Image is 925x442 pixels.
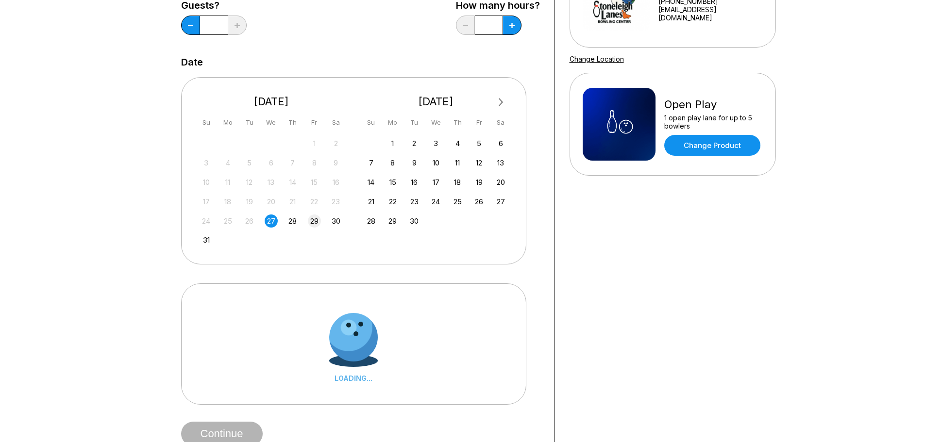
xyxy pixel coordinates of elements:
[265,156,278,169] div: Not available Wednesday, August 6th, 2025
[329,374,378,382] div: LOADING...
[494,156,507,169] div: Choose Saturday, September 13th, 2025
[494,195,507,208] div: Choose Saturday, September 27th, 2025
[199,136,344,247] div: month 2025-08
[221,195,235,208] div: Not available Monday, August 18th, 2025
[329,137,342,150] div: Not available Saturday, August 2nd, 2025
[664,114,763,130] div: 1 open play lane for up to 5 bowlers
[429,137,442,150] div: Choose Wednesday, September 3rd, 2025
[221,156,235,169] div: Not available Monday, August 4th, 2025
[494,137,507,150] div: Choose Saturday, September 6th, 2025
[494,176,507,189] div: Choose Saturday, September 20th, 2025
[329,116,342,129] div: Sa
[429,176,442,189] div: Choose Wednesday, September 17th, 2025
[286,156,299,169] div: Not available Thursday, August 7th, 2025
[243,156,256,169] div: Not available Tuesday, August 5th, 2025
[308,116,321,129] div: Fr
[408,116,421,129] div: Tu
[365,156,378,169] div: Choose Sunday, September 7th, 2025
[308,214,321,228] div: Choose Friday, August 29th, 2025
[200,116,213,129] div: Su
[451,116,464,129] div: Th
[570,55,624,63] a: Change Location
[181,57,203,67] label: Date
[408,214,421,228] div: Choose Tuesday, September 30th, 2025
[429,195,442,208] div: Choose Wednesday, September 24th, 2025
[408,176,421,189] div: Choose Tuesday, September 16th, 2025
[472,195,486,208] div: Choose Friday, September 26th, 2025
[472,176,486,189] div: Choose Friday, September 19th, 2025
[196,95,347,108] div: [DATE]
[361,95,511,108] div: [DATE]
[429,156,442,169] div: Choose Wednesday, September 10th, 2025
[451,176,464,189] div: Choose Thursday, September 18th, 2025
[200,156,213,169] div: Not available Sunday, August 3rd, 2025
[265,116,278,129] div: We
[329,195,342,208] div: Not available Saturday, August 23rd, 2025
[243,195,256,208] div: Not available Tuesday, August 19th, 2025
[286,116,299,129] div: Th
[329,176,342,189] div: Not available Saturday, August 16th, 2025
[386,195,399,208] div: Choose Monday, September 22nd, 2025
[386,116,399,129] div: Mo
[365,176,378,189] div: Choose Sunday, September 14th, 2025
[265,195,278,208] div: Not available Wednesday, August 20th, 2025
[265,176,278,189] div: Not available Wednesday, August 13th, 2025
[308,137,321,150] div: Not available Friday, August 1st, 2025
[221,116,235,129] div: Mo
[472,116,486,129] div: Fr
[408,137,421,150] div: Choose Tuesday, September 2nd, 2025
[329,214,342,228] div: Choose Saturday, August 30th, 2025
[451,156,464,169] div: Choose Thursday, September 11th, 2025
[286,176,299,189] div: Not available Thursday, August 14th, 2025
[200,233,213,246] div: Choose Sunday, August 31st, 2025
[308,176,321,189] div: Not available Friday, August 15th, 2025
[451,137,464,150] div: Choose Thursday, September 4th, 2025
[365,116,378,129] div: Su
[386,176,399,189] div: Choose Monday, September 15th, 2025
[451,195,464,208] div: Choose Thursday, September 25th, 2025
[493,95,509,110] button: Next Month
[429,116,442,129] div: We
[472,137,486,150] div: Choose Friday, September 5th, 2025
[664,135,760,156] a: Change Product
[308,156,321,169] div: Not available Friday, August 8th, 2025
[265,214,278,228] div: Choose Wednesday, August 27th, 2025
[365,214,378,228] div: Choose Sunday, September 28th, 2025
[243,116,256,129] div: Tu
[221,176,235,189] div: Not available Monday, August 11th, 2025
[365,195,378,208] div: Choose Sunday, September 21st, 2025
[408,195,421,208] div: Choose Tuesday, September 23rd, 2025
[329,156,342,169] div: Not available Saturday, August 9th, 2025
[286,195,299,208] div: Not available Thursday, August 21st, 2025
[363,136,509,228] div: month 2025-09
[386,137,399,150] div: Choose Monday, September 1st, 2025
[386,156,399,169] div: Choose Monday, September 8th, 2025
[386,214,399,228] div: Choose Monday, September 29th, 2025
[200,195,213,208] div: Not available Sunday, August 17th, 2025
[243,176,256,189] div: Not available Tuesday, August 12th, 2025
[200,176,213,189] div: Not available Sunday, August 10th, 2025
[221,214,235,228] div: Not available Monday, August 25th, 2025
[200,214,213,228] div: Not available Sunday, August 24th, 2025
[494,116,507,129] div: Sa
[243,214,256,228] div: Not available Tuesday, August 26th, 2025
[472,156,486,169] div: Choose Friday, September 12th, 2025
[308,195,321,208] div: Not available Friday, August 22nd, 2025
[658,5,762,22] a: [EMAIL_ADDRESS][DOMAIN_NAME]
[408,156,421,169] div: Choose Tuesday, September 9th, 2025
[286,214,299,228] div: Choose Thursday, August 28th, 2025
[664,98,763,111] div: Open Play
[583,88,656,161] img: Open Play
